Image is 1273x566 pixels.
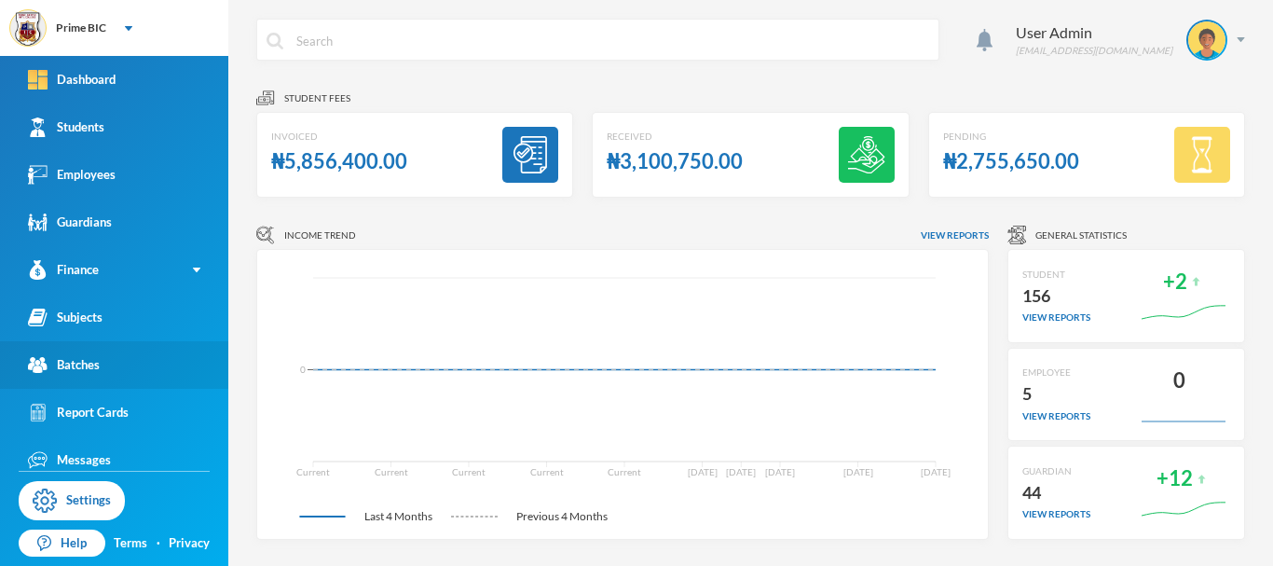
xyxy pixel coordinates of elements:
a: Settings [19,481,125,520]
div: 156 [1022,282,1090,311]
div: Report Cards [28,403,129,422]
div: EMPLOYEE [1022,366,1090,380]
tspan: Current [530,466,564,477]
div: view reports [1022,409,1090,423]
div: STUDENT [1022,268,1090,282]
a: Terms [114,534,147,553]
img: STUDENT [1188,21,1225,59]
tspan: [DATE] [688,466,718,477]
img: logo [10,10,48,48]
tspan: Current [452,466,486,477]
span: Previous 4 Months [498,508,626,525]
div: ₦3,100,750.00 [607,144,743,180]
div: +12 [1157,461,1193,497]
div: · [157,534,160,553]
div: GUARDIAN [1022,464,1090,478]
span: Student fees [284,91,350,105]
div: Batches [28,355,100,375]
tspan: Current [375,466,408,477]
a: Help [19,530,105,558]
div: User Admin [1016,21,1172,44]
div: Finance [28,260,99,280]
span: View reports [921,228,989,242]
div: 5 [1022,380,1090,409]
tspan: 0 [300,364,306,375]
tspan: [DATE] [921,466,951,477]
div: [EMAIL_ADDRESS][DOMAIN_NAME] [1016,44,1172,58]
tspan: [DATE] [843,466,873,477]
tspan: [DATE] [726,466,756,477]
div: Employees [28,165,116,185]
tspan: Current [296,466,330,477]
div: ₦2,755,650.00 [943,144,1079,180]
a: Invoiced₦5,856,400.00 [256,112,573,198]
div: view reports [1022,311,1090,324]
span: Income Trend [284,228,356,242]
span: Last 4 Months [346,508,451,525]
div: Invoiced [271,130,407,144]
div: Subjects [28,308,103,327]
div: 0 [1173,363,1185,399]
div: 44 [1022,478,1090,508]
div: Pending [943,130,1079,144]
div: Dashboard [28,70,116,90]
img: search [267,33,283,49]
div: ₦5,856,400.00 [271,144,407,180]
div: +2 [1163,264,1187,300]
a: Privacy [169,534,210,553]
div: Students [28,117,104,137]
div: Prime BIC [56,20,106,36]
a: Pending₦2,755,650.00 [928,112,1245,198]
input: Search [294,20,929,62]
div: Guardians [28,213,112,232]
div: view reports [1022,507,1090,521]
div: Messages [28,450,111,470]
tspan: Current [608,466,641,477]
div: Received [607,130,743,144]
span: General Statistics [1035,228,1127,242]
tspan: [DATE] [765,466,795,477]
